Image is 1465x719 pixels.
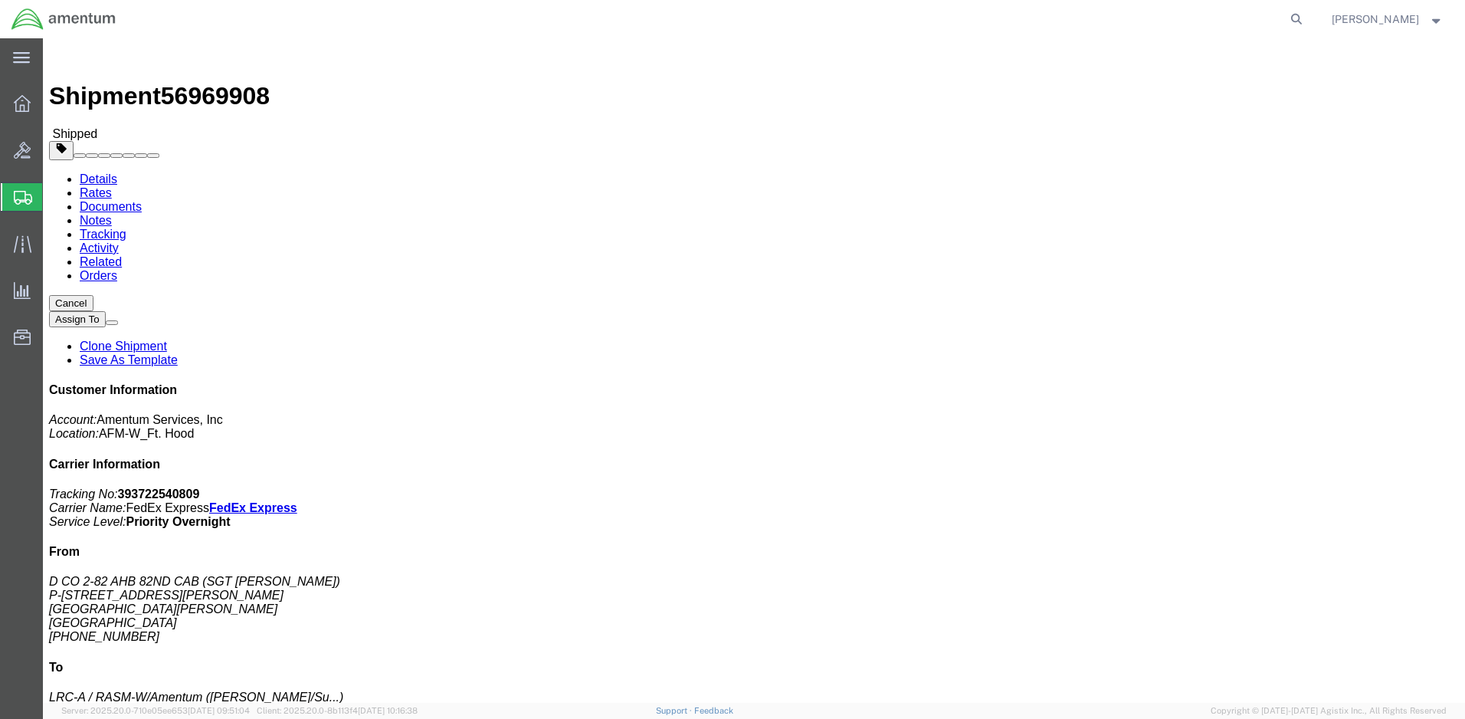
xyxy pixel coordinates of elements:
[257,706,418,715] span: Client: 2025.20.0-8b113f4
[188,706,250,715] span: [DATE] 09:51:04
[11,8,116,31] img: logo
[694,706,733,715] a: Feedback
[1211,704,1447,717] span: Copyright © [DATE]-[DATE] Agistix Inc., All Rights Reserved
[43,38,1465,703] iframe: FS Legacy Container
[1332,11,1419,28] span: Ronald Pineda
[656,706,694,715] a: Support
[61,706,250,715] span: Server: 2025.20.0-710e05ee653
[1331,10,1444,28] button: [PERSON_NAME]
[358,706,418,715] span: [DATE] 10:16:38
